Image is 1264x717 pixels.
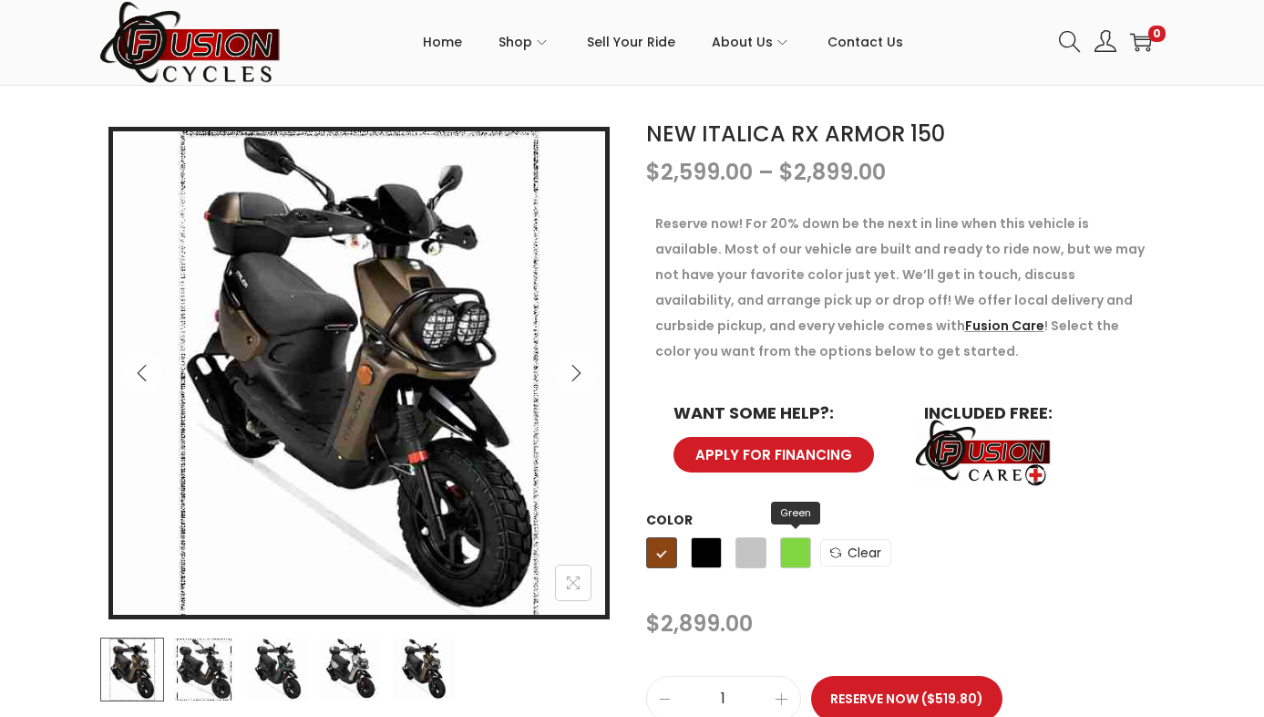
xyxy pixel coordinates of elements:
[827,1,903,83] a: Contact Us
[827,19,903,65] span: Contact Us
[392,638,456,701] img: f642f5_f9a1e5fee5a7417390ec6464bfbb189e_mv2-100x100.webp.jpg
[673,437,874,473] a: APPLY FOR FINANCING
[779,157,794,187] span: $
[282,1,1045,83] nav: Primary navigation
[771,502,820,525] span: Green
[924,405,1138,421] h6: INCLUDED FREE:
[646,608,753,639] bdi: 2,899.00
[113,131,605,624] img: f642f5_f9a1e5fee5a7417390ec6464bfbb189e_mv2-600x600.webp.jpg
[498,1,550,83] a: Shop
[646,608,661,639] span: $
[820,539,891,566] a: Clear
[712,1,791,83] a: About Us
[498,19,532,65] span: Shop
[655,211,1156,364] p: Reserve now! For 20% down be the next in line when this vehicle is available. Most of our vehicle...
[587,19,675,65] span: Sell Your Ride
[695,448,852,462] span: APPLY FOR FINANCING
[779,157,886,187] bdi: 2,899.00
[423,19,462,65] span: Home
[647,686,800,712] input: Product quantity
[646,157,661,187] span: $
[758,157,774,187] span: –
[122,353,162,393] button: Previous
[587,1,675,83] a: Sell Your Ride
[246,638,310,701] img: f642f5_7ed807964de04dcfa77ea20f8446d7b1_mv2-100x100.webp.jpg
[172,638,236,701] img: f642f5_907a8305a9764ccab0de205240cc3e21_mv2-100x100.webp.jpg
[712,19,773,65] span: About Us
[318,638,382,701] img: f642f5_6d2aaf407ff04585b3ee9b766d67c394_mv2-100x100.webp.jpg
[423,1,462,83] a: Home
[556,353,596,393] button: Next
[646,157,753,187] bdi: 2,599.00
[1130,31,1152,53] a: 0
[673,405,888,421] h6: WANT SOME HELP?:
[965,317,1044,335] a: Fusion Care
[646,511,693,529] label: Color
[100,638,164,701] img: f642f5_f9a1e5fee5a7417390ec6464bfbb189e_mv2-300x300.webp.jpg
